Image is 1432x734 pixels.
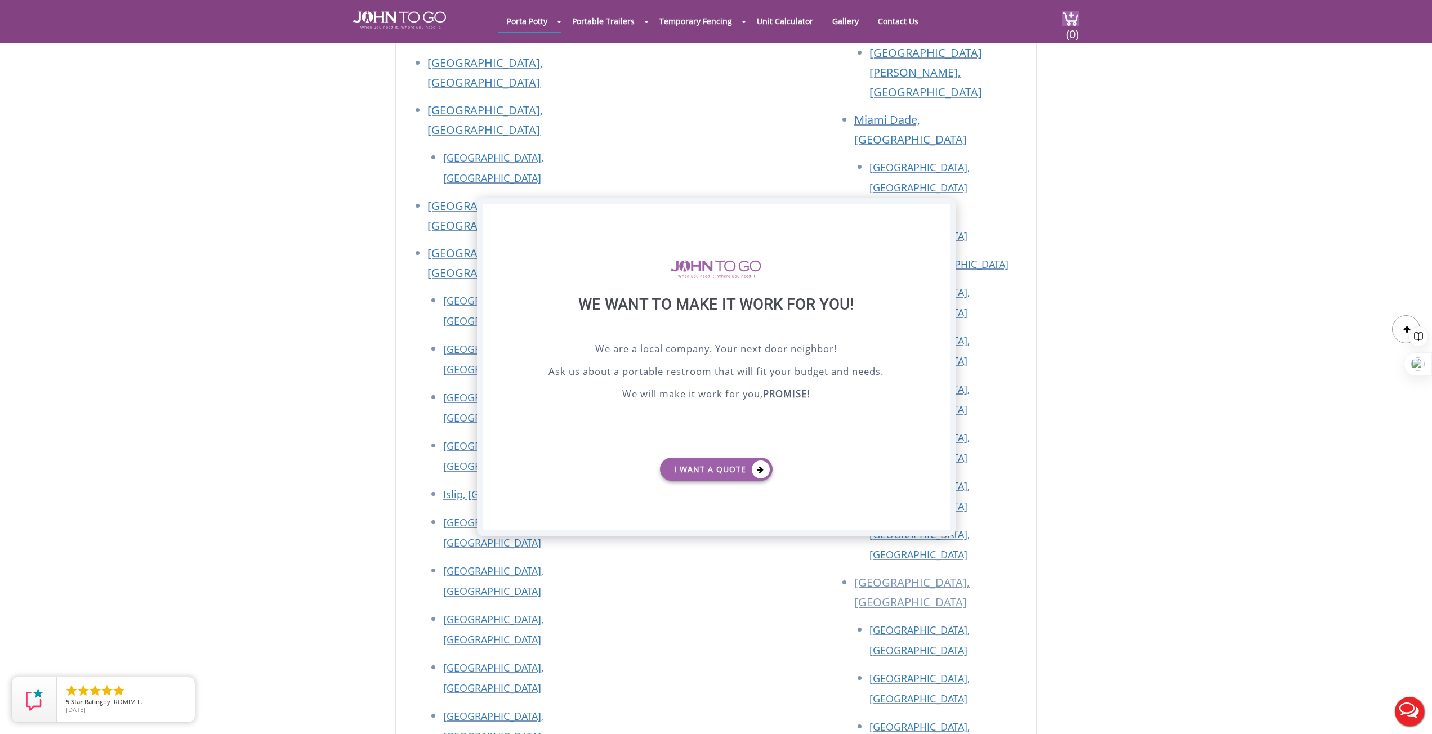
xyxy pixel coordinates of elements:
button: Live Chat [1387,689,1432,734]
span: [DATE] [66,705,86,714]
span: by [66,699,186,706]
a: I want a Quote [660,458,773,481]
li:  [65,684,78,697]
span: LROMIM L. [110,697,142,706]
b: PROMISE! [763,387,810,400]
span: 5 [66,697,69,706]
li:  [112,684,126,697]
li:  [77,684,90,697]
img: logo of viptogo [671,260,761,278]
span: Star Rating [71,697,103,706]
p: Ask us about a portable restroom that will fit your budget and needs. [511,364,922,381]
li:  [100,684,114,697]
img: Review Rating [23,688,46,711]
div: We want to make it work for you! [511,295,922,342]
p: We are a local company. Your next door neighbor! [511,342,922,359]
div: X [932,204,949,223]
li:  [88,684,102,697]
p: We will make it work for you, [511,387,922,404]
